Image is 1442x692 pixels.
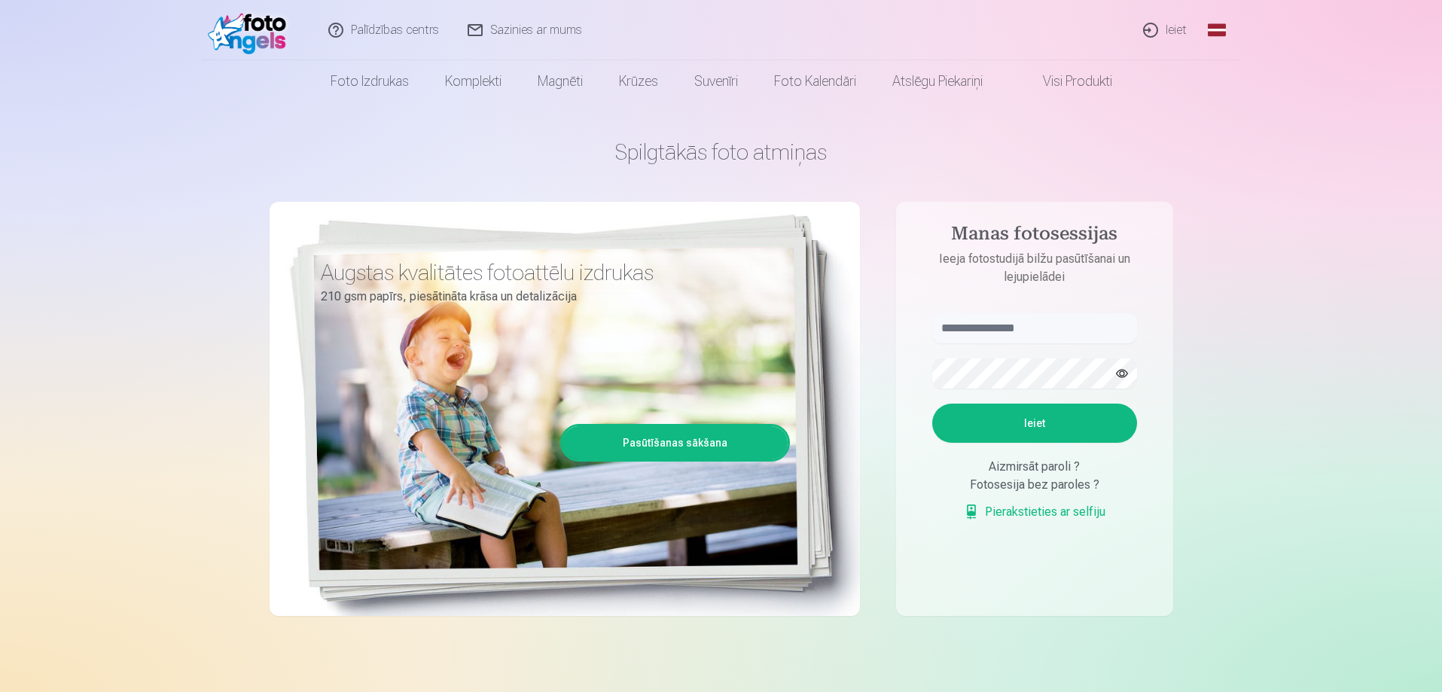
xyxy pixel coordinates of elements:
h3: Augstas kvalitātes fotoattēlu izdrukas [321,259,779,286]
h4: Manas fotosessijas [917,223,1152,250]
h1: Spilgtākās foto atmiņas [270,139,1173,166]
div: Aizmirsāt paroli ? [932,458,1137,476]
a: Magnēti [520,60,601,102]
img: /fa1 [208,6,294,54]
p: 210 gsm papīrs, piesātināta krāsa un detalizācija [321,286,779,307]
a: Foto kalendāri [756,60,874,102]
button: Ieiet [932,404,1137,443]
a: Pierakstieties ar selfiju [964,503,1105,521]
a: Foto izdrukas [312,60,427,102]
a: Atslēgu piekariņi [874,60,1001,102]
div: Fotosesija bez paroles ? [932,476,1137,494]
a: Suvenīri [676,60,756,102]
a: Komplekti [427,60,520,102]
a: Krūzes [601,60,676,102]
a: Pasūtīšanas sākšana [562,426,788,459]
p: Ieeja fotostudijā bilžu pasūtīšanai un lejupielādei [917,250,1152,286]
a: Visi produkti [1001,60,1130,102]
